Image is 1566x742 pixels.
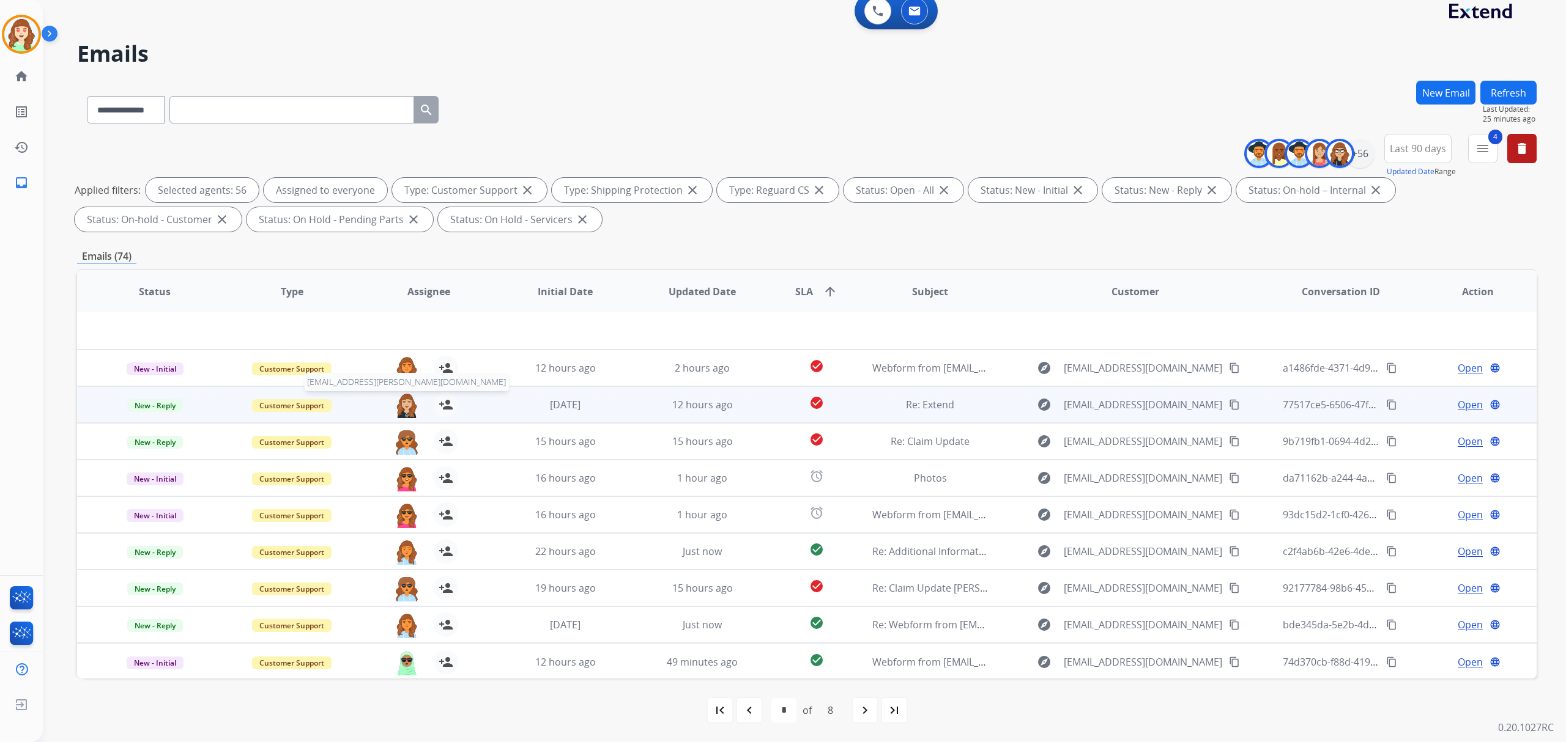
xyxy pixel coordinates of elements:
[1037,617,1052,632] mat-icon: explore
[1064,397,1222,412] span: [EMAIL_ADDRESS][DOMAIN_NAME]
[1345,139,1375,168] div: +56
[1416,81,1475,105] button: New Email
[1458,471,1483,485] span: Open
[281,284,303,299] span: Type
[1386,472,1397,483] mat-icon: content_copy
[1458,397,1483,412] span: Open
[1229,656,1240,667] mat-icon: content_copy
[550,398,581,411] span: [DATE]
[75,183,141,197] p: Applied filters:
[1490,582,1501,593] mat-icon: language
[1490,546,1501,557] mat-icon: language
[1458,507,1483,522] span: Open
[146,178,259,202] div: Selected agents: 56
[127,436,183,449] span: New - Reply
[683,618,722,631] span: Just now
[1490,656,1501,667] mat-icon: language
[1386,436,1397,447] mat-icon: content_copy
[1037,361,1052,375] mat-icon: explore
[252,619,332,632] span: Customer Support
[1229,399,1240,410] mat-icon: content_copy
[1458,581,1483,595] span: Open
[395,576,419,601] img: agent-avatar
[1236,178,1395,202] div: Status: On-hold – Internal
[717,178,839,202] div: Type: Reguard CS
[713,703,727,718] mat-icon: first_page
[252,656,332,669] span: Customer Support
[937,183,951,197] mat-icon: close
[1037,581,1052,595] mat-icon: explore
[14,69,29,84] mat-icon: home
[968,178,1097,202] div: Status: New - Initial
[1283,471,1472,485] span: da71162b-a244-4a53-abbe-096b7d8549f8
[1458,617,1483,632] span: Open
[1490,362,1501,373] mat-icon: language
[1064,471,1222,485] span: [EMAIL_ADDRESS][DOMAIN_NAME]
[1283,581,1472,595] span: 92177784-98b6-456b-9671-44543268bce9
[535,361,596,375] span: 12 hours ago
[672,435,733,448] span: 15 hours ago
[1283,545,1465,558] span: c2f4ab6b-42e6-4dec-af2d-1a75da8efa9c
[304,373,509,391] span: [EMAIL_ADDRESS][PERSON_NAME][DOMAIN_NAME]
[247,207,433,232] div: Status: On Hold - Pending Parts
[538,284,593,299] span: Initial Date
[575,212,590,227] mat-icon: close
[535,655,596,669] span: 12 hours ago
[215,212,229,227] mat-icon: close
[872,361,1149,375] span: Webform from [EMAIL_ADDRESS][DOMAIN_NAME] on [DATE]
[127,656,184,669] span: New - Initial
[669,284,736,299] span: Updated Date
[550,618,581,631] span: [DATE]
[809,469,824,483] mat-icon: alarm
[1368,183,1383,197] mat-icon: close
[395,356,419,381] img: agent-avatar
[1283,361,1471,375] span: a1486fde-4371-4d9d-accb-e3936b8622e3
[1064,581,1222,595] span: [EMAIL_ADDRESS][DOMAIN_NAME]
[812,183,826,197] mat-icon: close
[535,435,596,448] span: 15 hours ago
[127,399,183,412] span: New - Reply
[872,508,1149,521] span: Webform from [EMAIL_ADDRESS][DOMAIN_NAME] on [DATE]
[1386,362,1397,373] mat-icon: content_copy
[1400,270,1537,313] th: Action
[1037,434,1052,449] mat-icon: explore
[77,42,1537,66] h2: Emails
[535,508,596,521] span: 16 hours ago
[14,105,29,119] mat-icon: list_alt
[809,432,824,447] mat-icon: check_circle
[419,103,434,117] mat-icon: search
[667,655,738,669] span: 49 minutes ago
[395,650,419,675] img: agent-avatar
[1458,544,1483,559] span: Open
[809,505,824,520] mat-icon: alarm
[1064,434,1222,449] span: [EMAIL_ADDRESS][DOMAIN_NAME]
[1229,362,1240,373] mat-icon: content_copy
[823,284,837,299] mat-icon: arrow_upward
[77,249,136,264] p: Emails (74)
[1064,617,1222,632] span: [EMAIL_ADDRESS][DOMAIN_NAME]
[395,429,419,455] img: agent-avatar
[1386,619,1397,630] mat-icon: content_copy
[906,398,954,411] span: Re: Extend
[1071,183,1085,197] mat-icon: close
[395,392,419,417] button: [EMAIL_ADDRESS][PERSON_NAME][DOMAIN_NAME]
[1458,361,1483,375] span: Open
[677,471,727,485] span: 1 hour ago
[1475,141,1490,156] mat-icon: menu
[4,17,39,51] img: avatar
[139,284,171,299] span: Status
[1386,546,1397,557] mat-icon: content_copy
[1468,134,1497,163] button: 4
[127,619,183,632] span: New - Reply
[439,507,453,522] mat-icon: person_add
[858,703,872,718] mat-icon: navigate_next
[1458,434,1483,449] span: Open
[1229,509,1240,520] mat-icon: content_copy
[1229,436,1240,447] mat-icon: content_copy
[809,615,824,630] mat-icon: check_circle
[439,655,453,669] mat-icon: person_add
[872,545,993,558] span: Re: Additional Information
[1229,546,1240,557] mat-icon: content_copy
[264,178,387,202] div: Assigned to everyone
[795,284,813,299] span: SLA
